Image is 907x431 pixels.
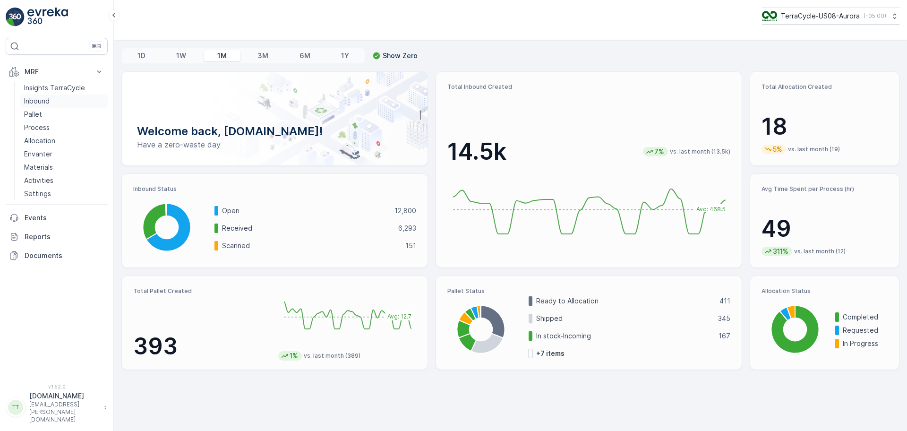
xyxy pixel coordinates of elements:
[25,67,89,77] p: MRF
[133,287,271,295] p: Total Pallet Created
[24,110,42,119] p: Pallet
[718,314,730,323] p: 345
[843,326,888,335] p: Requested
[222,206,388,215] p: Open
[6,391,108,423] button: TT[DOMAIN_NAME][EMAIL_ADDRESS][PERSON_NAME][DOMAIN_NAME]
[843,312,888,322] p: Completed
[341,51,349,60] p: 1Y
[794,248,846,255] p: vs. last month (12)
[653,147,665,156] p: 7%
[304,352,360,360] p: vs. last month (389)
[405,241,416,250] p: 151
[29,401,99,423] p: [EMAIL_ADDRESS][PERSON_NAME][DOMAIN_NAME]
[92,43,101,50] p: ⌘B
[24,176,53,185] p: Activities
[762,11,777,21] img: image_ci7OI47.png
[222,241,399,250] p: Scanned
[788,146,840,153] p: vs. last month (19)
[222,224,392,233] p: Received
[137,124,412,139] p: Welcome back, [DOMAIN_NAME]!
[762,185,888,193] p: Avg Time Spent per Process (hr)
[24,163,53,172] p: Materials
[20,134,108,147] a: Allocation
[6,246,108,265] a: Documents
[137,51,145,60] p: 1D
[762,215,888,243] p: 49
[24,136,55,146] p: Allocation
[6,62,108,81] button: MRF
[536,314,712,323] p: Shipped
[536,349,565,358] p: + 7 items
[217,51,227,60] p: 1M
[6,8,25,26] img: logo
[8,400,23,415] div: TT
[772,247,789,256] p: 311%
[843,339,888,348] p: In Progress
[25,232,104,241] p: Reports
[29,391,99,401] p: [DOMAIN_NAME]
[20,174,108,187] a: Activities
[176,51,186,60] p: 1W
[20,95,108,108] a: Inbound
[20,121,108,134] a: Process
[536,296,713,306] p: Ready to Allocation
[25,251,104,260] p: Documents
[781,11,860,21] p: TerraCycle-US08-Aurora
[447,287,730,295] p: Pallet Status
[20,147,108,161] a: Envanter
[20,187,108,200] a: Settings
[20,161,108,174] a: Materials
[25,213,104,223] p: Events
[6,384,108,389] span: v 1.52.0
[536,331,712,341] p: In stock-Incoming
[24,189,51,198] p: Settings
[394,206,416,215] p: 12,800
[24,123,50,132] p: Process
[447,138,506,166] p: 14.5k
[133,332,271,361] p: 393
[24,96,50,106] p: Inbound
[719,331,730,341] p: 167
[6,227,108,246] a: Reports
[762,8,899,25] button: TerraCycle-US08-Aurora(-05:00)
[383,51,418,60] p: Show Zero
[398,224,416,233] p: 6,293
[20,108,108,121] a: Pallet
[24,149,52,159] p: Envanter
[719,296,730,306] p: 411
[257,51,268,60] p: 3M
[299,51,310,60] p: 6M
[670,148,730,155] p: vs. last month (13.5k)
[289,351,299,361] p: 1%
[864,12,886,20] p: ( -05:00 )
[762,287,888,295] p: Allocation Status
[762,83,888,91] p: Total Allocation Created
[20,81,108,95] a: Insights TerraCycle
[772,145,783,154] p: 5%
[137,139,412,150] p: Have a zero-waste day
[133,185,416,193] p: Inbound Status
[24,83,85,93] p: Insights TerraCycle
[6,208,108,227] a: Events
[447,83,730,91] p: Total Inbound Created
[762,112,888,141] p: 18
[27,8,68,26] img: logo_light-DOdMpM7g.png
